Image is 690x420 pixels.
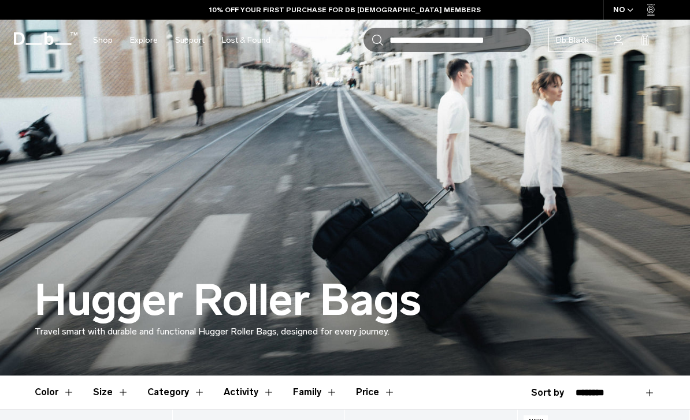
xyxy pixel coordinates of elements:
h1: Hugger Roller Bags [35,277,421,325]
a: 10% OFF YOUR FIRST PURCHASE FOR DB [DEMOGRAPHIC_DATA] MEMBERS [209,5,481,15]
a: Shop [93,20,113,61]
span: Travel smart with durable and functional Hugger Roller Bags, designed for every journey. [35,326,389,337]
a: Lost & Found [222,20,270,61]
button: Toggle Filter [35,376,75,409]
button: Toggle Price [356,376,395,409]
button: Toggle Filter [147,376,205,409]
button: Toggle Filter [293,376,337,409]
a: Db Black [548,28,596,52]
button: Toggle Filter [93,376,129,409]
nav: Main Navigation [84,20,279,61]
a: Support [175,20,205,61]
button: Toggle Filter [224,376,274,409]
a: Explore [130,20,158,61]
